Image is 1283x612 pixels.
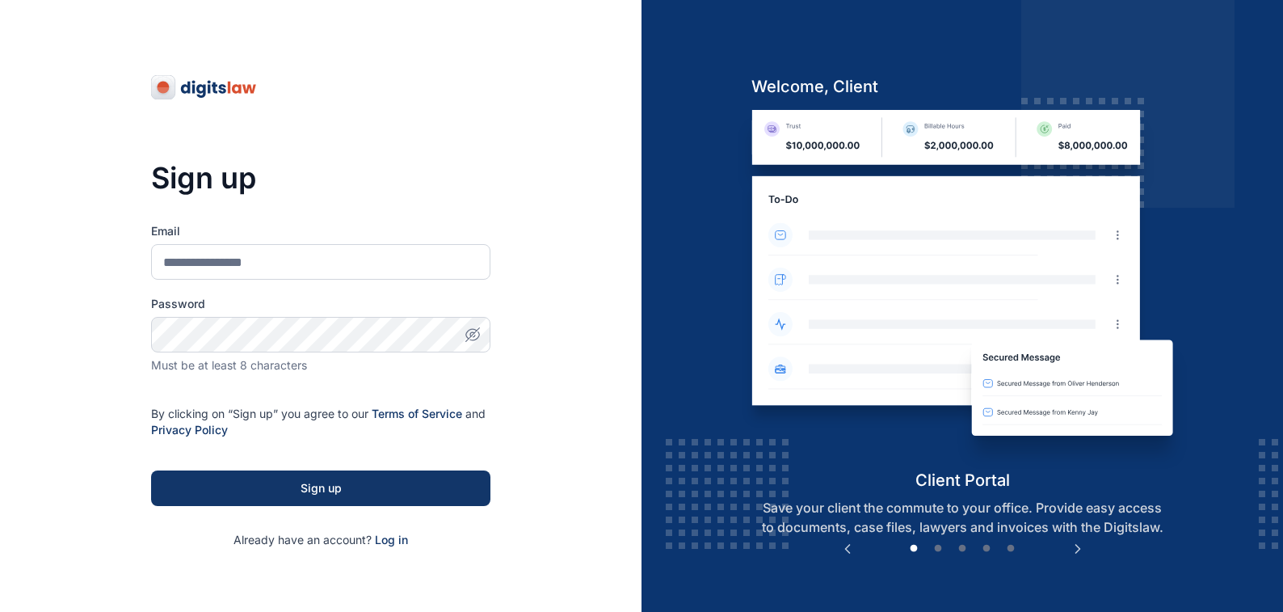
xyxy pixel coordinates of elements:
button: 1 [906,541,922,557]
p: By clicking on “Sign up” you agree to our and [151,406,490,438]
button: Previous [839,541,856,557]
a: Privacy Policy [151,423,228,437]
div: Must be at least 8 characters [151,357,490,374]
img: client-portal [738,110,1187,468]
p: Already have an account? [151,532,490,548]
img: digitslaw-logo [151,74,258,100]
div: Sign up [177,480,465,496]
label: Password [151,296,490,312]
h5: client portal [738,469,1187,492]
a: Log in [375,533,408,547]
h3: Sign up [151,162,490,194]
button: 3 [954,541,970,557]
label: Email [151,223,490,239]
a: Terms of Service [372,407,462,420]
button: 5 [1003,541,1019,557]
h5: welcome, client [738,75,1187,98]
p: Save your client the commute to your office. Provide easy access to documents, case files, lawyer... [738,498,1187,537]
button: 4 [978,541,995,557]
button: 2 [930,541,946,557]
button: Sign up [151,471,490,506]
button: Next [1070,541,1086,557]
